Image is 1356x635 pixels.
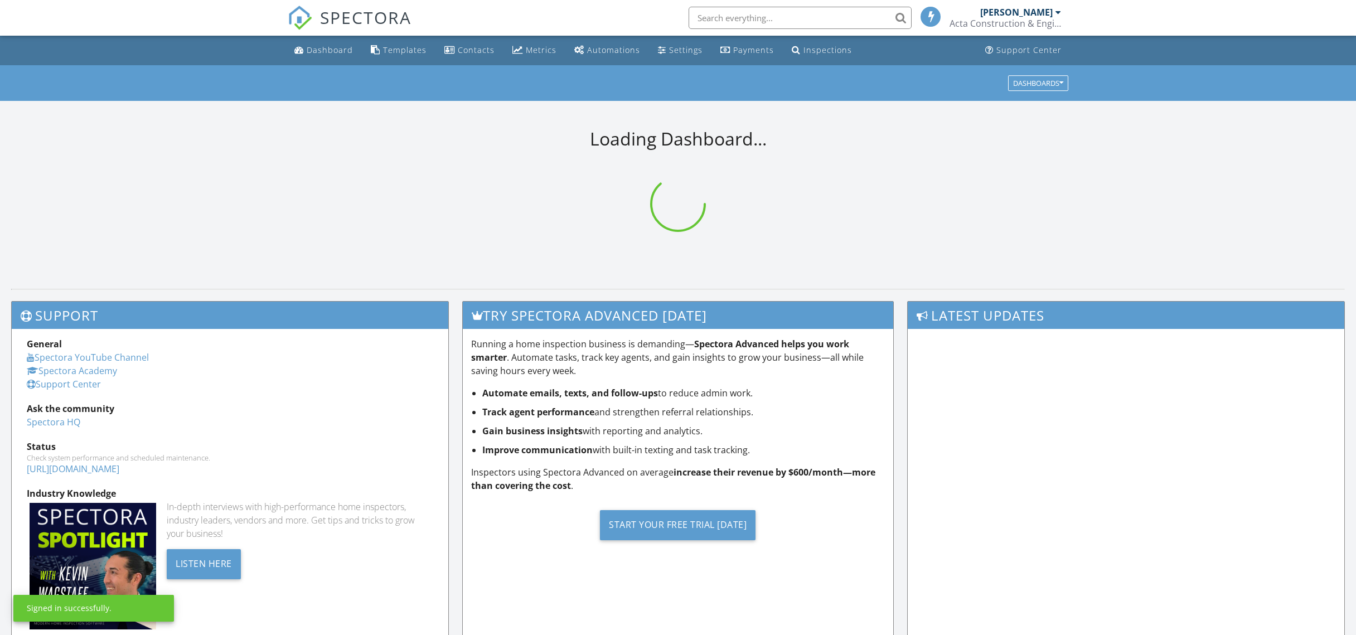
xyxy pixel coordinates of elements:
[366,40,431,61] a: Templates
[27,453,433,462] div: Check system performance and scheduled maintenance.
[689,7,912,29] input: Search everything...
[307,45,353,55] div: Dashboard
[471,466,884,492] p: Inspectors using Spectora Advanced on average .
[288,6,312,30] img: The Best Home Inspection Software - Spectora
[803,45,852,55] div: Inspections
[733,45,774,55] div: Payments
[27,338,62,350] strong: General
[12,302,448,329] h3: Support
[27,440,433,453] div: Status
[320,6,411,29] span: SPECTORA
[653,40,707,61] a: Settings
[167,549,241,579] div: Listen Here
[27,463,119,475] a: [URL][DOMAIN_NAME]
[482,425,583,437] strong: Gain business insights
[167,500,433,540] div: In-depth interviews with high-performance home inspectors, industry leaders, vendors and more. Ge...
[288,15,411,38] a: SPECTORA
[980,7,1053,18] div: [PERSON_NAME]
[471,338,849,363] strong: Spectora Advanced helps you work smarter
[482,406,594,418] strong: Track agent performance
[30,503,156,629] img: Spectoraspolightmain
[996,45,1062,55] div: Support Center
[482,424,884,438] li: with reporting and analytics.
[508,40,561,61] a: Metrics
[440,40,499,61] a: Contacts
[482,387,658,399] strong: Automate emails, texts, and follow-ups
[27,365,117,377] a: Spectora Academy
[167,557,241,569] a: Listen Here
[471,501,884,549] a: Start Your Free Trial [DATE]
[27,487,433,500] div: Industry Knowledge
[463,302,893,329] h3: Try spectora advanced [DATE]
[669,45,703,55] div: Settings
[471,337,884,377] p: Running a home inspection business is demanding— . Automate tasks, track key agents, and gain ins...
[290,40,357,61] a: Dashboard
[27,603,112,614] div: Signed in successfully.
[526,45,556,55] div: Metrics
[716,40,778,61] a: Payments
[950,18,1061,29] div: Acta Construction & Engineering, LLC
[27,416,80,428] a: Spectora HQ
[787,40,856,61] a: Inspections
[27,402,433,415] div: Ask the community
[471,466,875,492] strong: increase their revenue by $600/month—more than covering the cost
[570,40,645,61] a: Automations (Basic)
[27,351,149,363] a: Spectora YouTube Channel
[1013,79,1063,87] div: Dashboards
[600,510,756,540] div: Start Your Free Trial [DATE]
[383,45,427,55] div: Templates
[458,45,495,55] div: Contacts
[981,40,1066,61] a: Support Center
[587,45,640,55] div: Automations
[908,302,1344,329] h3: Latest Updates
[27,378,101,390] a: Support Center
[482,443,884,457] li: with built-in texting and task tracking.
[482,405,884,419] li: and strengthen referral relationships.
[482,386,884,400] li: to reduce admin work.
[482,444,593,456] strong: Improve communication
[1008,75,1068,91] button: Dashboards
